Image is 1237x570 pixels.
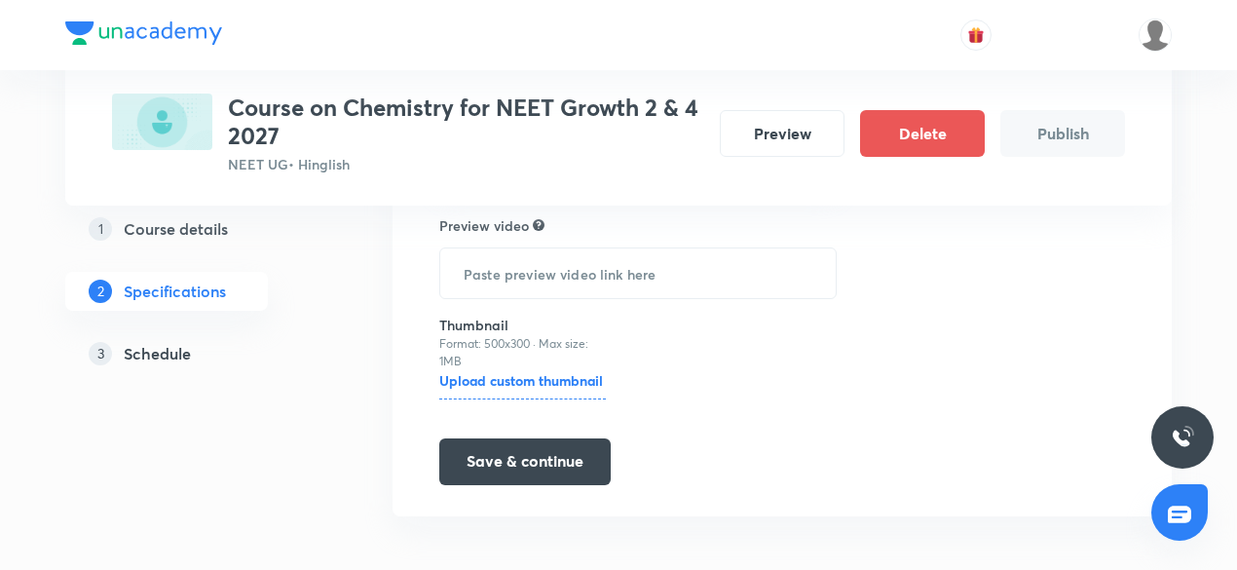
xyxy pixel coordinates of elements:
a: 3Schedule [65,334,330,373]
h3: Course on Chemistry for NEET Growth 2 & 4 2027 [228,94,704,150]
p: Format: 500x300 · Max size: 1MB [439,335,606,370]
p: 2 [89,280,112,303]
button: Save & continue [439,438,611,485]
p: 3 [89,342,112,365]
h6: Thumbnail [439,315,606,335]
h5: Schedule [124,342,191,365]
button: Publish [1000,110,1125,157]
div: Explain about your course, what you’ll be teaching, how it will help learners in their preparation [533,216,544,234]
a: 1Course details [65,209,330,248]
h6: Preview video [439,215,529,236]
h5: Course details [124,217,228,241]
h5: Specifications [124,280,226,303]
p: 1 [89,217,112,241]
input: Paste preview video link here [440,248,836,298]
h6: Upload custom thumbnail [439,370,606,399]
button: Delete [860,110,985,157]
img: ttu [1171,426,1194,449]
img: avatar [967,26,985,44]
p: NEET UG • Hinglish [228,154,704,174]
img: Company Logo [65,21,222,45]
img: CBB59745-C76D-411F-B33C-FDC617557277_plus.png [112,94,212,150]
button: avatar [960,19,992,51]
button: Preview [720,110,844,157]
img: Rounak Sharma [1139,19,1172,52]
a: Company Logo [65,21,222,50]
